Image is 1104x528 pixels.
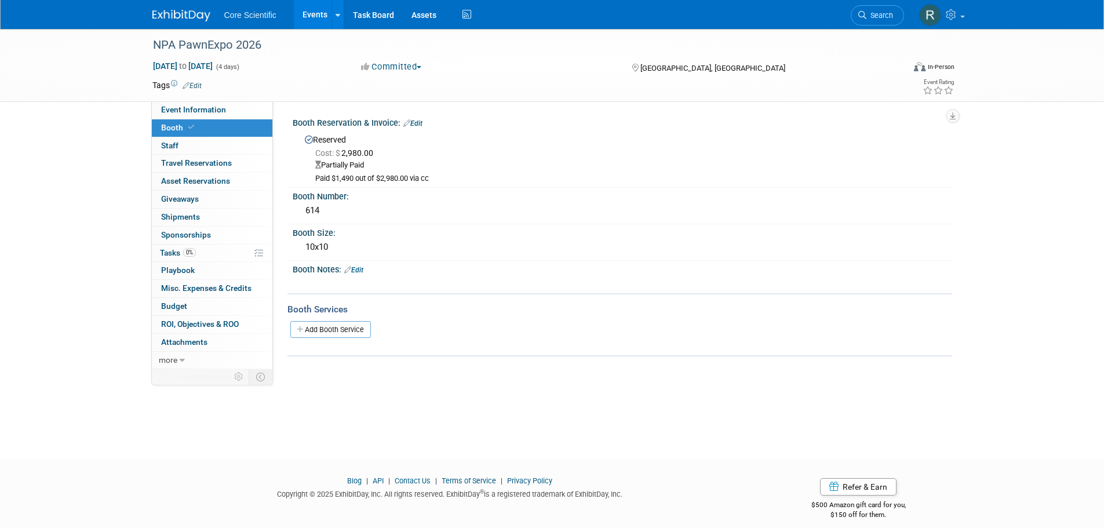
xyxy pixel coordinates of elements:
a: Search [851,5,904,26]
span: Budget [161,301,187,311]
td: Personalize Event Tab Strip [229,369,249,384]
a: Edit [344,266,363,274]
a: Budget [152,298,272,315]
a: Asset Reservations [152,173,272,190]
a: Sponsorships [152,227,272,244]
a: Add Booth Service [290,321,371,338]
span: Attachments [161,337,207,347]
a: Shipments [152,209,272,226]
a: Event Information [152,101,272,119]
img: Rachel Wolff [919,4,941,26]
div: In-Person [927,63,954,71]
sup: ® [480,489,484,495]
div: Booth Notes: [293,261,952,276]
span: Misc. Expenses & Credits [161,283,252,293]
a: Contact Us [395,476,431,485]
a: Playbook [152,262,272,279]
span: ROI, Objectives & ROO [161,319,239,329]
span: more [159,355,177,365]
div: Partially Paid [315,160,943,171]
a: API [373,476,384,485]
a: Travel Reservations [152,155,272,172]
div: $500 Amazon gift card for you, [765,493,952,519]
span: Giveaways [161,194,199,203]
a: Staff [152,137,272,155]
a: Refer & Earn [820,478,897,496]
a: Giveaways [152,191,272,208]
div: Event Format [836,60,955,78]
span: | [498,476,505,485]
a: Tasks0% [152,245,272,262]
span: | [432,476,440,485]
span: | [385,476,393,485]
div: Booth Services [287,303,952,316]
a: Privacy Policy [507,476,552,485]
span: 0% [183,248,196,257]
td: Tags [152,79,202,91]
span: to [177,61,188,71]
td: Toggle Event Tabs [249,369,272,384]
div: Booth Size: [293,224,952,239]
i: Booth reservation complete [188,124,194,130]
span: Staff [161,141,178,150]
div: 10x10 [301,238,943,256]
a: more [152,352,272,369]
span: Playbook [161,265,195,275]
a: Terms of Service [442,476,496,485]
a: Attachments [152,334,272,351]
span: 2,980.00 [315,148,378,158]
a: Blog [347,476,362,485]
a: ROI, Objectives & ROO [152,316,272,333]
span: Sponsorships [161,230,211,239]
div: Paid $1,490 out of $2,980.00 via cc [315,174,943,184]
div: $150 off for them. [765,510,952,520]
div: Event Rating [923,79,954,85]
div: NPA PawnExpo 2026 [149,35,887,56]
a: Edit [183,82,202,90]
div: Reserved [301,131,943,184]
div: Booth Number: [293,188,952,202]
button: Committed [357,61,426,73]
div: Copyright © 2025 ExhibitDay, Inc. All rights reserved. ExhibitDay is a registered trademark of Ex... [152,486,748,500]
img: Format-Inperson.png [914,62,926,71]
div: 614 [301,202,943,220]
span: Event Information [161,105,226,114]
span: Core Scientific [224,10,276,20]
span: Shipments [161,212,200,221]
span: Booth [161,123,196,132]
img: ExhibitDay [152,10,210,21]
span: Search [866,11,893,20]
span: (4 days) [215,63,239,71]
a: Misc. Expenses & Credits [152,280,272,297]
span: Tasks [160,248,196,257]
span: Asset Reservations [161,176,230,185]
span: [DATE] [DATE] [152,61,213,71]
span: Travel Reservations [161,158,232,167]
a: Edit [403,119,422,128]
a: Booth [152,119,272,137]
span: [GEOGRAPHIC_DATA], [GEOGRAPHIC_DATA] [640,64,785,72]
span: | [363,476,371,485]
div: Booth Reservation & Invoice: [293,114,952,129]
span: Cost: $ [315,148,341,158]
